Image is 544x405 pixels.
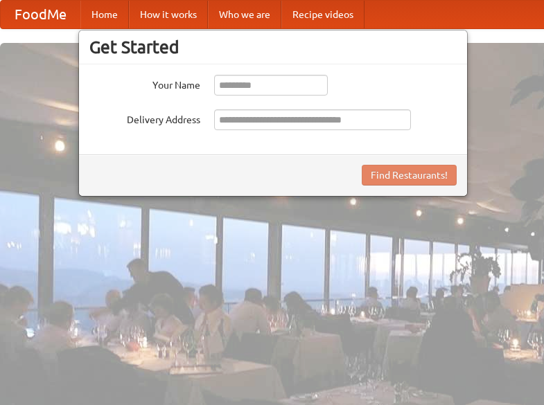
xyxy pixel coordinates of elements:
[208,1,281,28] a: Who we are
[1,1,80,28] a: FoodMe
[80,1,129,28] a: Home
[89,109,200,127] label: Delivery Address
[129,1,208,28] a: How it works
[89,37,457,57] h3: Get Started
[89,75,200,92] label: Your Name
[281,1,365,28] a: Recipe videos
[362,165,457,186] button: Find Restaurants!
